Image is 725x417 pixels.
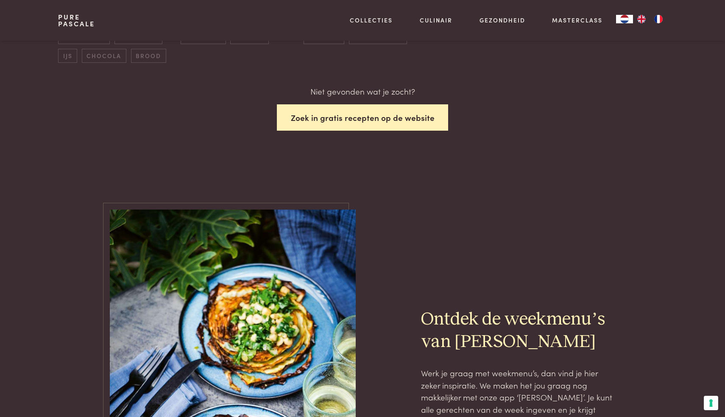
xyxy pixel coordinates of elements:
[421,308,615,353] h2: Ontdek de weekmenu’s van [PERSON_NAME]
[650,15,667,23] a: FR
[480,16,525,25] a: Gezondheid
[633,15,667,23] ul: Language list
[58,14,95,27] a: PurePascale
[82,49,126,63] span: chocola
[310,85,415,98] p: Niet gevonden wat je zocht?
[704,396,718,410] button: Uw voorkeuren voor toestemming voor trackingtechnologieën
[420,16,452,25] a: Culinair
[131,49,166,63] span: brood
[616,15,633,23] a: NL
[616,15,633,23] div: Language
[616,15,667,23] aside: Language selected: Nederlands
[58,49,77,63] span: ijs
[277,104,449,131] button: Zoek in gratis recepten op de website
[350,16,393,25] a: Collecties
[552,16,602,25] a: Masterclass
[633,15,650,23] a: EN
